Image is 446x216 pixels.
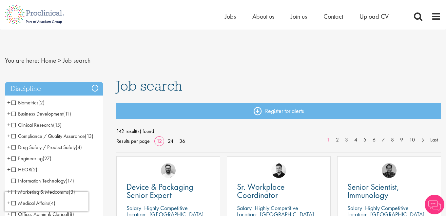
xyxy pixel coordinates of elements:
[11,99,45,106] span: Biometrics
[359,12,389,21] a: Upload CV
[116,126,441,136] span: 142 result(s) found
[63,56,90,65] span: Job search
[388,136,397,144] a: 8
[126,204,141,212] span: Salary
[397,136,406,144] a: 9
[11,121,62,128] span: Clinical Research
[237,181,285,201] span: Sr. Workplace Coordinator
[7,187,10,197] span: +
[177,138,187,144] a: 36
[271,163,286,178] img: Anderson Maldonado
[11,110,63,117] span: Business Development
[66,177,74,184] span: (17)
[382,163,397,178] img: Mike Raletz
[365,204,409,212] p: Highly Competitive
[237,183,320,199] a: Sr. Workplace Coordinator
[161,163,176,178] img: Emile De Beer
[333,136,342,144] a: 2
[38,99,45,106] span: (2)
[11,133,93,140] span: Compliance / Quality Assurance
[11,144,76,151] span: Drug Safety / Product Safety
[11,188,75,195] span: Marketing & Medcomms
[165,138,176,144] a: 24
[347,204,362,212] span: Salary
[41,56,56,65] a: breadcrumb link
[347,181,399,201] span: Senior Scientist, Immunology
[323,12,343,21] a: Contact
[126,183,210,199] a: Device & Packaging Senior Expert
[369,136,379,144] a: 6
[360,136,370,144] a: 5
[252,12,274,21] a: About us
[11,177,66,184] span: Information Technology
[7,97,10,107] span: +
[7,142,10,152] span: +
[126,181,193,201] span: Device & Packaging Senior Expert
[7,131,10,141] span: +
[11,144,82,151] span: Drug Safety / Product Safety
[7,164,10,174] span: +
[116,136,150,146] span: Results per page
[11,188,69,195] span: Marketing & Medcomms
[427,136,441,144] a: Last
[347,183,431,199] a: Senior Scientist, Immunology
[116,77,182,95] span: Job search
[237,204,252,212] span: Salary
[7,109,10,119] span: +
[7,153,10,163] span: +
[225,12,236,21] a: Jobs
[11,166,31,173] span: HEOR
[11,166,37,173] span: HEOR
[323,136,333,144] a: 1
[342,136,351,144] a: 3
[291,12,307,21] a: Join us
[351,136,360,144] a: 4
[53,121,62,128] span: (15)
[85,133,93,140] span: (13)
[11,110,71,117] span: Business Development
[116,103,441,119] a: Register for alerts
[11,155,51,162] span: Engineering
[255,204,298,212] p: Highly Competitive
[5,56,39,65] span: You are here:
[11,155,43,162] span: Engineering
[11,99,38,106] span: Biometrics
[69,188,75,195] span: (3)
[31,166,37,173] span: (2)
[154,138,164,144] a: 12
[58,56,61,65] span: >
[144,204,188,212] p: Highly Competitive
[378,136,388,144] a: 7
[5,82,103,96] h3: Discipline
[5,192,88,211] iframe: reCAPTCHA
[7,120,10,130] span: +
[63,110,71,117] span: (11)
[406,136,418,144] a: 10
[43,155,51,162] span: (27)
[76,144,82,151] span: (4)
[425,195,444,214] img: Chatbot
[11,177,74,184] span: Information Technology
[11,121,53,128] span: Clinical Research
[11,133,85,140] span: Compliance / Quality Assurance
